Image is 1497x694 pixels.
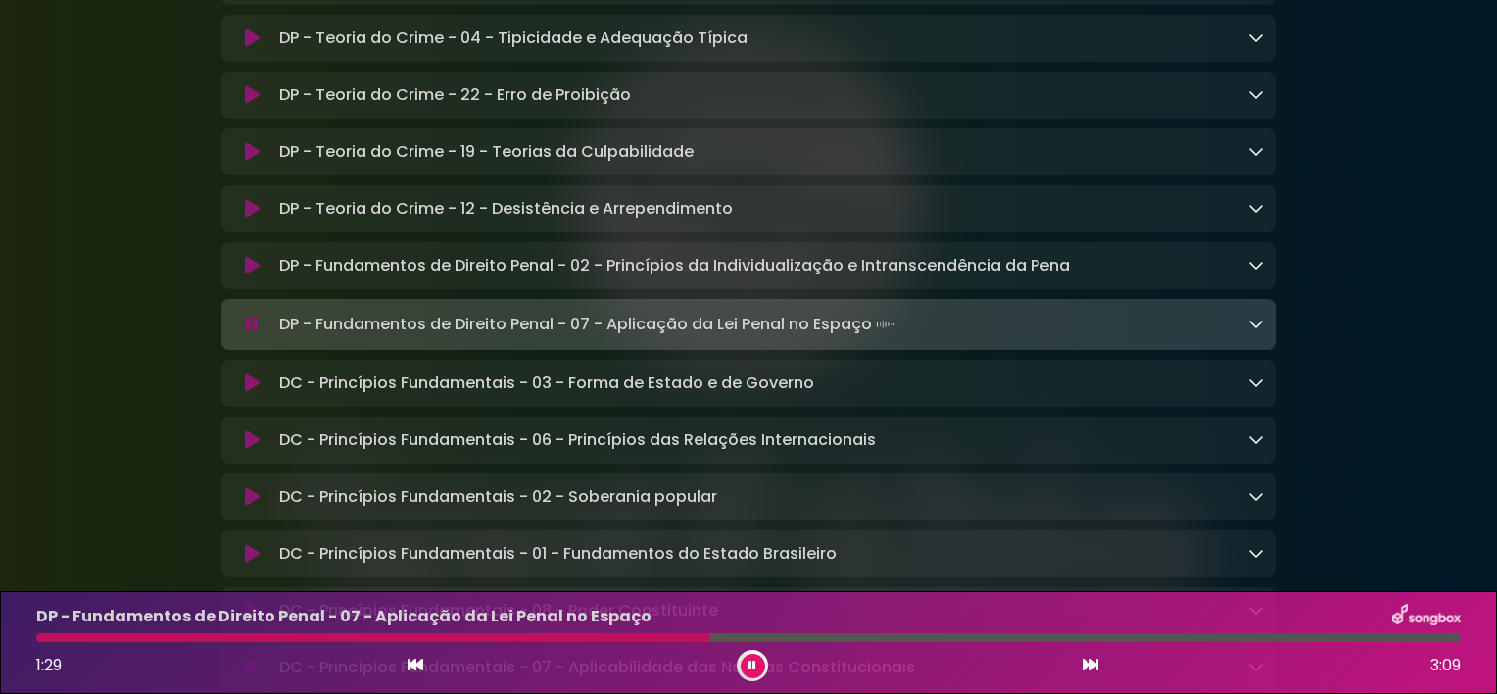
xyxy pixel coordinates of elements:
[279,428,876,452] p: DC - Princípios Fundamentais - 06 - Princípios das Relações Internacionais
[279,542,837,566] p: DC - Princípios Fundamentais - 01 - Fundamentos do Estado Brasileiro
[279,197,733,221] p: DP - Teoria do Crime - 12 - Desistência e Arrependimento
[279,83,631,107] p: DP - Teoria do Crime - 22 - Erro de Proibição
[36,654,62,676] span: 1:29
[1430,654,1461,677] span: 3:09
[279,140,694,164] p: DP - Teoria do Crime - 19 - Teorias da Culpabilidade
[1392,604,1461,629] img: songbox-logo-white.png
[279,372,814,395] p: DC - Princípios Fundamentais - 03 - Forma de Estado e de Governo
[279,254,1070,277] p: DP - Fundamentos de Direito Penal - 02 - Princípios da Individualização e Intranscendência da Pena
[36,605,652,628] p: DP - Fundamentos de Direito Penal - 07 - Aplicação da Lei Penal no Espaço
[872,311,899,338] img: waveform4.gif
[279,26,748,50] p: DP - Teoria do Crime - 04 - Tipicidade e Adequação Típica
[279,311,899,338] p: DP - Fundamentos de Direito Penal - 07 - Aplicação da Lei Penal no Espaço
[279,485,717,509] p: DC - Princípios Fundamentais - 02 - Soberania popular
